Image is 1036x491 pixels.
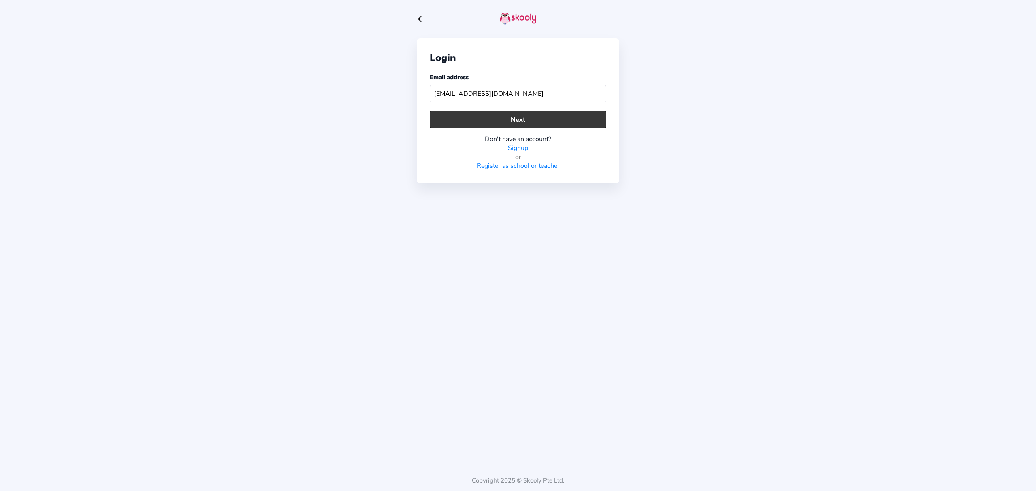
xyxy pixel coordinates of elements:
img: skooly-logo.png [500,12,536,25]
input: Your email address [430,85,606,102]
a: Register as school or teacher [477,161,560,170]
div: Don't have an account? [430,135,606,144]
label: Email address [430,73,469,81]
a: Signup [508,144,528,152]
div: Login [430,51,606,64]
button: arrow back outline [417,15,426,23]
button: Next [430,111,606,128]
div: or [430,152,606,161]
